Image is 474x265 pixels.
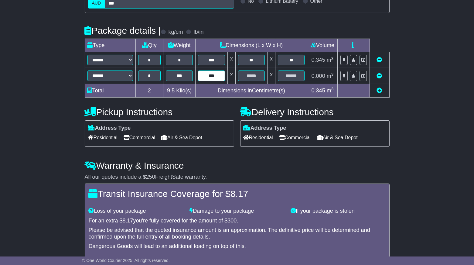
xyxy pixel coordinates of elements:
[163,84,196,97] td: Kilo(s)
[124,133,155,142] span: Commercial
[331,87,334,91] sup: 3
[196,39,307,52] td: Dimensions (L x W x H)
[377,57,382,63] a: Remove this item
[327,88,334,94] span: m
[196,84,307,97] td: Dimensions in Centimetre(s)
[193,29,203,36] label: lb/in
[89,189,386,199] h4: Transit Insurance Coverage for $
[227,68,235,84] td: x
[86,208,187,215] div: Loss of your package
[227,218,237,224] span: 300
[240,107,390,117] h4: Delivery Instructions
[312,57,325,63] span: 0.345
[85,160,390,170] h4: Warranty & Insurance
[85,107,234,117] h4: Pickup Instructions
[268,52,275,68] td: x
[85,84,135,97] td: Total
[85,174,390,181] div: All our quotes include a $ FreightSafe warranty.
[88,133,118,142] span: Residential
[317,133,358,142] span: Air & Sea Depot
[89,227,386,240] div: Please be advised that the quoted insurance amount is an approximation. The definitive price will...
[244,125,286,132] label: Address Type
[161,133,202,142] span: Air & Sea Depot
[377,88,382,94] a: Add new item
[167,88,175,94] span: 9.5
[312,88,325,94] span: 0.345
[123,218,133,224] span: 8.17
[186,208,288,215] div: Damage to your package
[89,243,386,250] div: Dangerous Goods will lead to an additional loading on top of this.
[227,52,235,68] td: x
[168,29,183,36] label: kg/cm
[82,258,170,263] span: © One World Courier 2025. All rights reserved.
[163,39,196,52] td: Weight
[377,73,382,79] a: Remove this item
[327,73,334,79] span: m
[85,26,161,36] h4: Package details |
[331,72,334,77] sup: 3
[146,174,155,180] span: 250
[230,189,248,199] span: 8.17
[312,73,325,79] span: 0.000
[89,218,386,224] div: For an extra $ you're fully covered for the amount of $ .
[135,39,163,52] td: Qty
[268,68,275,84] td: x
[331,56,334,61] sup: 3
[279,133,311,142] span: Commercial
[244,133,273,142] span: Residential
[135,84,163,97] td: 2
[85,39,135,52] td: Type
[88,125,131,132] label: Address Type
[327,57,334,63] span: m
[307,39,338,52] td: Volume
[288,208,389,215] div: If your package is stolen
